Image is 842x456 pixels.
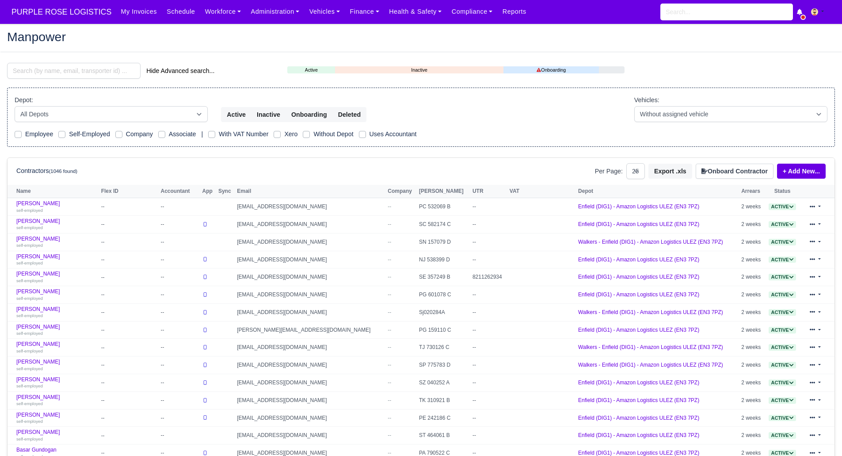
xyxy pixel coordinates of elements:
[769,309,796,315] a: Active
[158,339,200,356] td: --
[8,185,99,198] th: Name
[595,166,623,176] label: Per Page:
[99,185,159,198] th: Flex ID
[158,303,200,321] td: --
[221,107,251,122] button: Active
[235,409,385,427] td: [EMAIL_ADDRESS][DOMAIN_NAME]
[246,3,304,20] a: Administration
[116,3,162,20] a: My Invoices
[16,401,43,406] small: self-employed
[739,286,765,304] td: 2 weeks
[739,216,765,234] td: 2 weeks
[16,271,97,284] a: [PERSON_NAME] self-employed
[470,391,507,409] td: --
[470,303,507,321] td: --
[7,4,116,21] a: PURPLE ROSE LOGISTICS
[648,164,692,179] button: Export .xls
[417,339,470,356] td: TJ 730126 C
[498,3,531,20] a: Reports
[313,129,353,139] label: Without Depot
[578,274,699,280] a: Enfield (DIG1) - Amazon Logistics ULEZ (EN3 7PZ)
[158,409,200,427] td: --
[235,198,385,216] td: [EMAIL_ADDRESS][DOMAIN_NAME]
[470,198,507,216] td: --
[16,288,97,301] a: [PERSON_NAME] self-employed
[7,3,116,21] span: PURPLE ROSE LOGISTICS
[158,198,200,216] td: --
[158,321,200,339] td: --
[99,356,159,374] td: --
[99,391,159,409] td: --
[769,397,796,404] span: Active
[773,164,826,179] div: + Add New...
[470,185,507,198] th: UTR
[388,362,391,368] span: --
[16,324,97,337] a: [PERSON_NAME] self-employed
[769,327,796,333] a: Active
[798,414,842,456] iframe: Chat Widget
[578,362,723,368] a: Walkers - Enfield (DIG1) - Amazon Logistics ULEZ (EN3 7PZ)
[16,243,43,248] small: self-employed
[417,216,470,234] td: SC 582174 C
[388,432,391,438] span: --
[470,286,507,304] td: --
[739,391,765,409] td: 2 weeks
[470,339,507,356] td: --
[99,339,159,356] td: --
[99,427,159,445] td: --
[235,286,385,304] td: [EMAIL_ADDRESS][DOMAIN_NAME]
[769,450,796,456] a: Active
[769,362,796,368] a: Active
[578,309,723,315] a: Walkers - Enfield (DIG1) - Amazon Logistics ULEZ (EN3 7PZ)
[769,432,796,438] a: Active
[16,218,97,231] a: [PERSON_NAME] self-employed
[769,397,796,403] a: Active
[777,164,826,179] a: + Add New...
[235,185,385,198] th: Email
[158,286,200,304] td: --
[16,331,43,336] small: self-employed
[25,129,53,139] label: Employee
[345,3,384,20] a: Finance
[578,203,699,210] a: Enfield (DIG1) - Amazon Logistics ULEZ (EN3 7PZ)
[578,450,699,456] a: Enfield (DIG1) - Amazon Logistics ULEZ (EN3 7PZ)
[470,321,507,339] td: --
[739,233,765,251] td: 2 weeks
[769,415,796,421] a: Active
[765,185,800,198] th: Status
[769,344,796,350] a: Active
[158,233,200,251] td: --
[769,274,796,280] a: Active
[739,198,765,216] td: 2 weeks
[578,327,699,333] a: Enfield (DIG1) - Amazon Logistics ULEZ (EN3 7PZ)
[769,239,796,245] a: Active
[769,309,796,316] span: Active
[388,239,391,245] span: --
[305,3,345,20] a: Vehicles
[388,344,391,350] span: --
[99,303,159,321] td: --
[235,233,385,251] td: [EMAIL_ADDRESS][DOMAIN_NAME]
[578,379,699,386] a: Enfield (DIG1) - Amazon Logistics ULEZ (EN3 7PZ)
[16,376,97,389] a: [PERSON_NAME] self-employed
[739,409,765,427] td: 2 weeks
[158,427,200,445] td: --
[16,253,97,266] a: [PERSON_NAME] self-employed
[470,374,507,392] td: --
[16,341,97,354] a: [PERSON_NAME] self-employed
[16,200,97,213] a: [PERSON_NAME] self-employed
[15,95,33,105] label: Depot:
[216,185,235,198] th: Sync
[370,129,417,139] label: Uses Accountant
[287,66,335,74] a: Active
[16,383,43,388] small: self-employed
[99,374,159,392] td: --
[235,216,385,234] td: [EMAIL_ADDRESS][DOMAIN_NAME]
[578,344,723,350] a: Walkers - Enfield (DIG1) - Amazon Logistics ULEZ (EN3 7PZ)
[7,31,835,43] h2: Manpower
[16,306,97,319] a: [PERSON_NAME] self-employed
[769,344,796,351] span: Active
[388,327,391,333] span: --
[578,257,699,263] a: Enfield (DIG1) - Amazon Logistics ULEZ (EN3 7PZ)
